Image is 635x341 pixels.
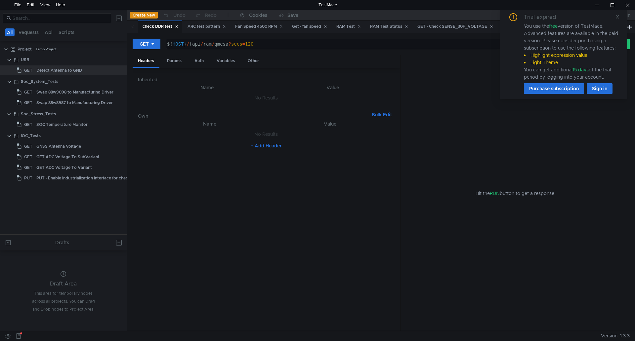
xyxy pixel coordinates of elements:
span: GET [24,65,32,75]
div: Headers [133,55,159,68]
span: PUT [24,173,32,183]
div: Temp Project [36,44,57,54]
button: All [5,28,15,36]
div: Fan Speed 4500 RPM [235,23,283,30]
span: Hit the button to get a response [476,190,554,197]
div: GNSS Antenna Voltage [36,141,81,151]
div: USB [21,55,29,65]
button: Redo [190,10,221,20]
span: GET [24,120,32,130]
div: IOC_Tests [21,131,41,141]
span: free [549,23,558,29]
div: SOC Temperature Monitor [36,120,88,130]
h6: Own [138,112,369,120]
th: Value [271,84,395,92]
nz-embed-empty: No Results [254,95,278,101]
div: ARC test pattern [188,23,226,30]
button: Requests [17,28,41,36]
div: Redo [205,11,217,19]
li: Light Theme [524,59,619,66]
input: Search... [13,15,107,22]
nz-embed-empty: No Results [254,131,278,137]
div: Get - fan speed [292,23,327,30]
th: Name [143,84,271,92]
button: GET [133,39,160,49]
span: GET [24,152,32,162]
div: Auth [189,55,209,67]
div: Project [18,44,32,54]
div: GET ADC Voltage To SubVariant [36,152,100,162]
button: Api [43,28,55,36]
div: PUT - Enable industrialization interface for checking protection state (status) [36,173,185,183]
span: Version: 1.3.3 [601,331,630,341]
button: Undo [158,10,190,20]
button: Scripts [57,28,76,36]
div: GET ADC Voltage To Variant [36,163,92,172]
div: Trial expired [524,13,564,21]
span: GET [24,98,32,108]
button: Bulk Edit [369,111,395,119]
div: You use the version of TestMace. Advanced features are available in the paid version. Please cons... [524,22,619,81]
div: You can get additional of the trial period by logging into your account. [524,66,619,81]
div: check DDR test [143,23,178,30]
div: Params [162,55,187,67]
span: GET [24,163,32,172]
div: Soc_System_Tests [21,77,58,87]
div: Swap 88w8987 to Manufacturing Driver [36,98,113,108]
div: RAM Test [336,23,361,30]
div: GET [140,40,149,48]
h6: Inherited [138,76,395,84]
button: Sign in [587,83,613,94]
div: Swap 88w9098 to Manufacturing Driver [36,87,113,97]
button: Purchase subscription [524,83,584,94]
button: + Add Header [248,142,284,150]
div: Variables [211,55,240,67]
span: GET [24,87,32,97]
li: Highlight expression value [524,52,619,59]
th: Value [271,120,389,128]
div: Undo [173,11,186,19]
th: Name [148,120,271,128]
div: Other [242,55,264,67]
span: GET [24,141,32,151]
span: 15 days [572,67,589,73]
div: Soc_Stress_Tests [21,109,56,119]
div: Drafts [55,239,69,246]
span: RUN [490,190,500,196]
div: RAM Test Status [370,23,408,30]
div: GET - Check SENSE_30F_VOLTAGE [417,23,493,30]
button: Create New [130,12,158,19]
div: Save [287,13,298,18]
div: Cookies [249,11,267,19]
div: Detect Antenna to GND [36,65,82,75]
